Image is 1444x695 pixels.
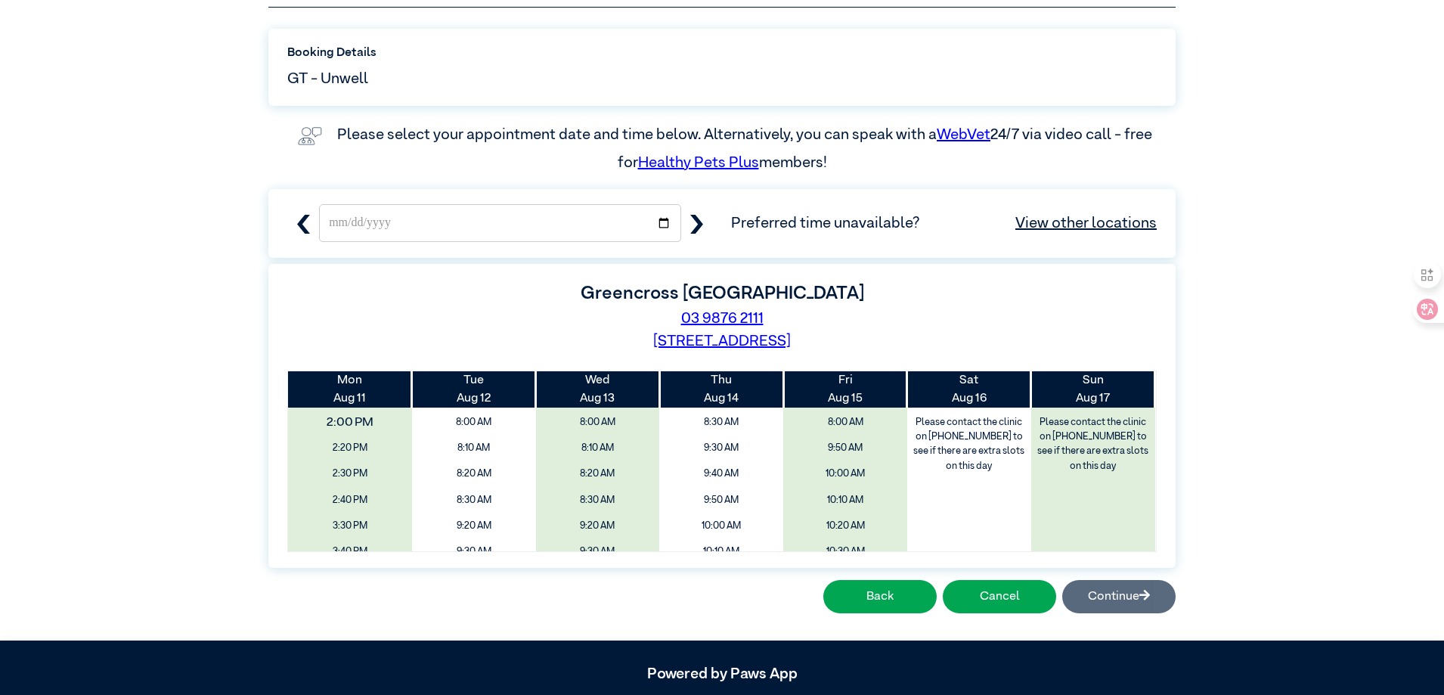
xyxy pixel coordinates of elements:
[287,67,368,90] span: GT - Unwell
[653,334,791,349] a: [STREET_ADDRESS]
[541,489,655,511] span: 8:30 AM
[783,371,907,408] th: Aug 15
[789,437,902,459] span: 9:50 AM
[789,463,902,485] span: 10:00 AM
[1031,371,1155,408] th: Aug 17
[665,437,778,459] span: 9:30 AM
[541,463,655,485] span: 8:20 AM
[541,515,655,537] span: 9:20 AM
[541,411,655,433] span: 8:00 AM
[681,311,764,326] a: 03 9876 2111
[1033,411,1154,477] label: Please contact the clinic on [PHONE_NUMBER] to see if there are extra slots on this day
[268,665,1176,683] h5: Powered by Paws App
[909,411,1030,477] label: Please contact the clinic on [PHONE_NUMBER] to see if there are extra slots on this day
[789,489,902,511] span: 10:10 AM
[789,411,902,433] span: 8:00 AM
[541,437,655,459] span: 8:10 AM
[288,371,412,408] th: Aug 11
[417,437,531,459] span: 8:10 AM
[417,463,531,485] span: 8:20 AM
[789,515,902,537] span: 10:20 AM
[823,580,937,613] button: Back
[907,371,1031,408] th: Aug 16
[541,541,655,563] span: 9:30 AM
[293,515,407,537] span: 3:30 PM
[665,489,778,511] span: 9:50 AM
[287,44,1157,62] label: Booking Details
[665,515,778,537] span: 10:00 AM
[1015,212,1157,234] a: View other locations
[417,515,531,537] span: 9:20 AM
[293,463,407,485] span: 2:30 PM
[277,408,424,437] span: 2:00 PM
[293,489,407,511] span: 2:40 PM
[659,371,783,408] th: Aug 14
[337,127,1155,169] label: Please select your appointment date and time below. Alternatively, you can speak with a 24/7 via ...
[789,541,902,563] span: 10:30 AM
[638,155,759,170] a: Healthy Pets Plus
[293,437,407,459] span: 2:20 PM
[292,121,328,151] img: vet
[665,463,778,485] span: 9:40 AM
[943,580,1056,613] button: Cancel
[937,127,990,142] a: WebVet
[536,371,660,408] th: Aug 13
[417,541,531,563] span: 9:30 AM
[665,411,778,433] span: 8:30 AM
[581,284,864,303] label: Greencross [GEOGRAPHIC_DATA]
[293,541,407,563] span: 3:40 PM
[665,541,778,563] span: 10:10 AM
[417,489,531,511] span: 8:30 AM
[417,411,531,433] span: 8:00 AM
[412,371,536,408] th: Aug 12
[731,212,1157,234] span: Preferred time unavailable?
